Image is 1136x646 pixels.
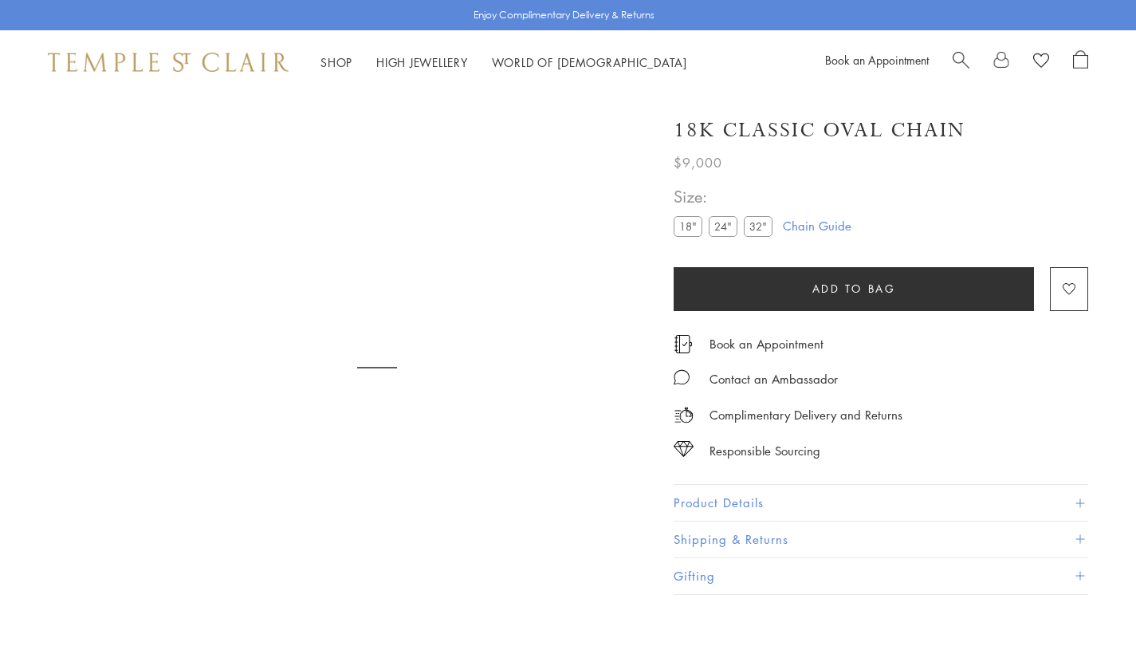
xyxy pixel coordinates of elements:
a: High JewelleryHigh Jewellery [376,54,468,70]
button: Shipping & Returns [674,522,1088,557]
img: icon_appointment.svg [674,335,693,353]
h1: 18K Classic Oval Chain [674,116,965,144]
label: 32" [744,216,772,236]
nav: Main navigation [320,53,687,73]
a: Book an Appointment [710,335,824,353]
img: icon_delivery.svg [674,405,694,425]
span: $9,000 [674,152,722,173]
label: 18" [674,216,702,236]
img: MessageIcon-01_2.svg [674,369,690,385]
img: Temple St. Clair [48,53,289,72]
button: Gifting [674,558,1088,594]
div: Contact an Ambassador [710,369,838,389]
label: 24" [709,216,737,236]
button: Product Details [674,485,1088,521]
a: World of [DEMOGRAPHIC_DATA]World of [DEMOGRAPHIC_DATA] [492,54,687,70]
p: Complimentary Delivery and Returns [710,405,902,425]
a: ShopShop [320,54,352,70]
p: Enjoy Complimentary Delivery & Returns [474,7,654,23]
a: Book an Appointment [825,52,929,68]
a: Open Shopping Bag [1073,50,1088,74]
img: icon_sourcing.svg [674,441,694,457]
span: Size: [674,183,779,210]
a: Chain Guide [783,217,851,234]
div: Responsible Sourcing [710,441,820,461]
a: Search [953,50,969,74]
span: Add to bag [812,280,896,297]
a: View Wishlist [1033,50,1049,74]
button: Add to bag [674,267,1034,311]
